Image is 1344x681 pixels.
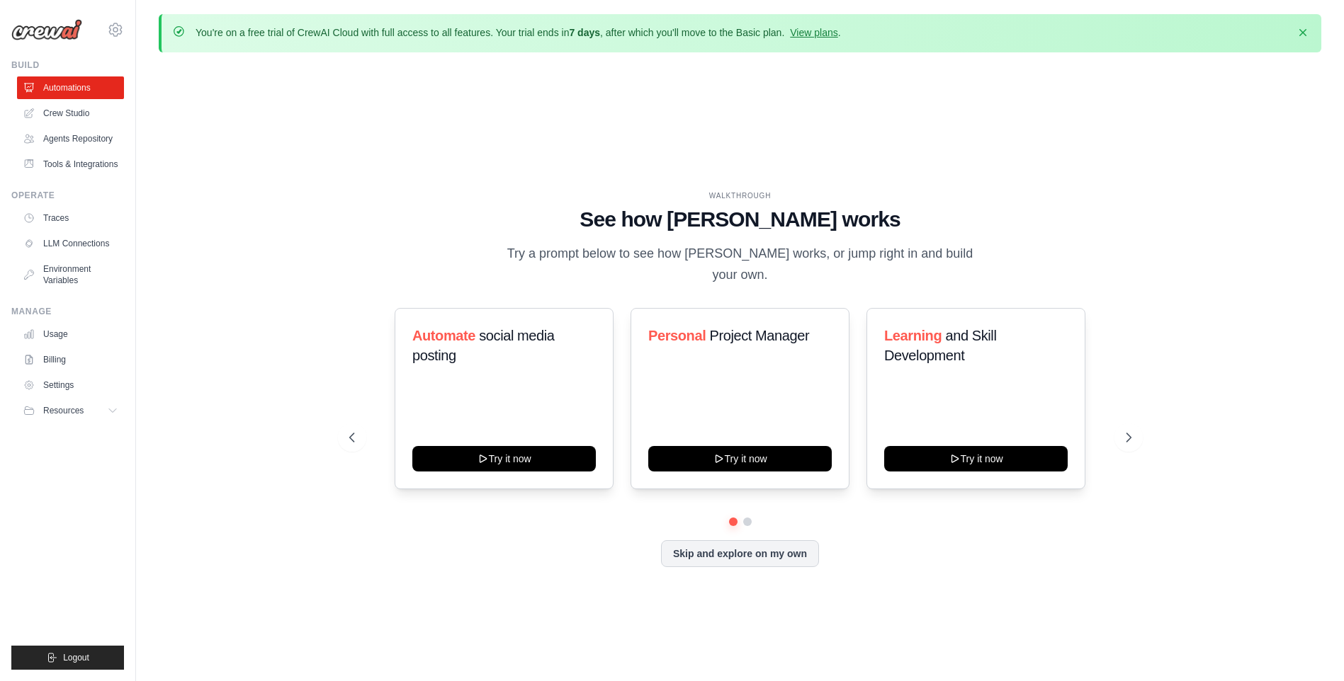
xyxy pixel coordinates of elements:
h1: See how [PERSON_NAME] works [349,207,1131,232]
div: Manage [11,306,124,317]
a: Usage [17,323,124,345]
span: Automate [412,328,475,343]
span: Logout [63,652,89,663]
p: You're on a free trial of CrewAI Cloud with full access to all features. Your trial ends in , aft... [196,25,841,40]
span: Resources [43,405,84,416]
button: Try it now [884,446,1068,471]
a: Agents Repository [17,127,124,150]
span: Personal [648,328,706,343]
a: View plans [790,27,837,38]
button: Try it now [648,446,832,471]
div: Build [11,59,124,71]
a: Crew Studio [17,102,124,125]
a: Traces [17,207,124,229]
img: Logo [11,19,82,40]
span: Learning [884,328,942,343]
a: Automations [17,76,124,99]
a: Billing [17,348,124,371]
button: Logout [11,646,124,670]
a: Settings [17,374,124,396]
a: Environment Variables [17,258,124,292]
div: Operate [11,190,124,201]
span: Project Manager [709,328,809,343]
strong: 7 days [569,27,600,38]
a: Tools & Integrations [17,153,124,176]
span: social media posting [412,328,555,363]
button: Try it now [412,446,596,471]
div: WALKTHROUGH [349,190,1131,201]
span: and Skill Development [884,328,996,363]
p: Try a prompt below to see how [PERSON_NAME] works, or jump right in and build your own. [502,244,978,285]
button: Resources [17,399,124,422]
button: Skip and explore on my own [661,540,819,567]
a: LLM Connections [17,232,124,255]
